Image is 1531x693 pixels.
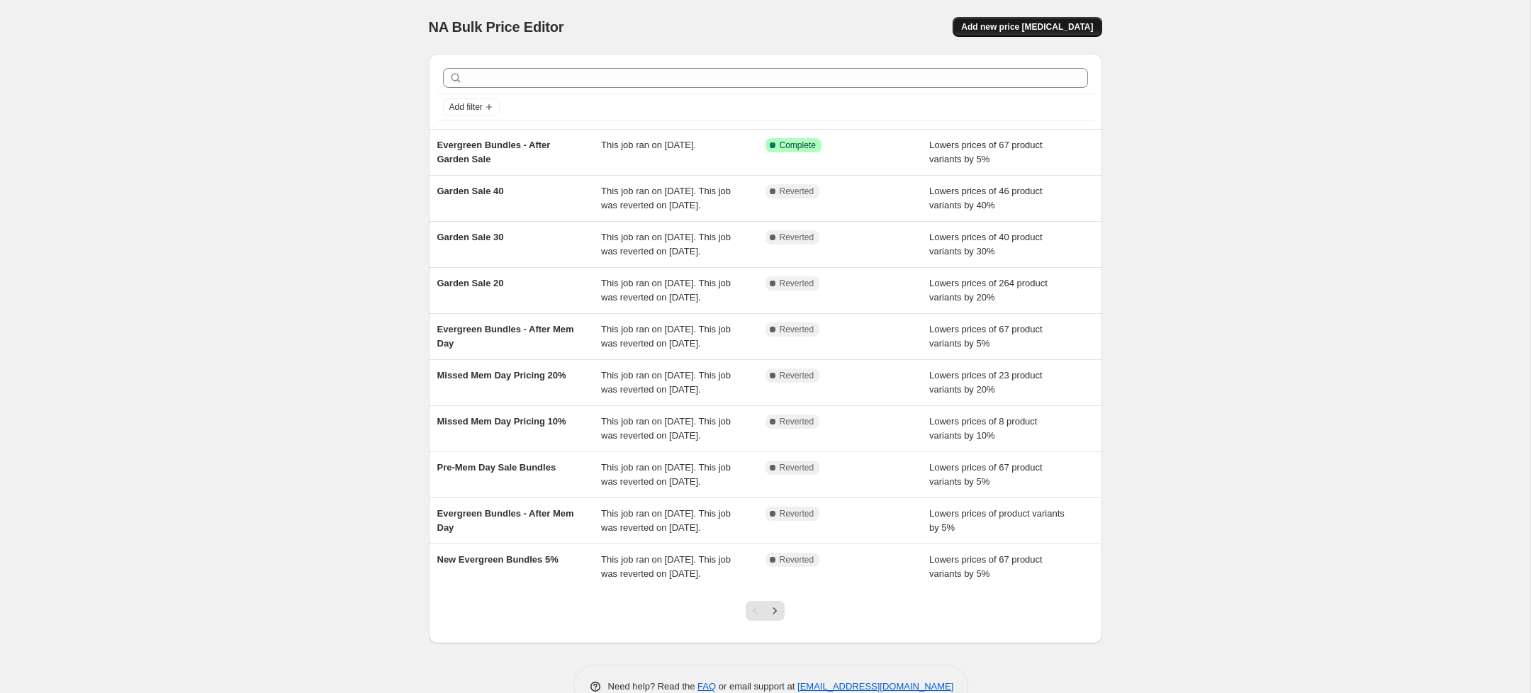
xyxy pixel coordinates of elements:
[601,232,731,257] span: This job ran on [DATE]. This job was reverted on [DATE].
[601,416,731,441] span: This job ran on [DATE]. This job was reverted on [DATE].
[601,324,731,349] span: This job ran on [DATE]. This job was reverted on [DATE].
[780,462,814,473] span: Reverted
[797,681,953,692] a: [EMAIL_ADDRESS][DOMAIN_NAME]
[437,370,566,381] span: Missed Mem Day Pricing 20%
[437,324,574,349] span: Evergreen Bundles - After Mem Day
[929,508,1065,533] span: Lowers prices of product variants by 5%
[443,98,500,115] button: Add filter
[929,324,1043,349] span: Lowers prices of 67 product variants by 5%
[601,462,731,487] span: This job ran on [DATE]. This job was reverted on [DATE].
[780,416,814,427] span: Reverted
[780,508,814,519] span: Reverted
[929,278,1048,303] span: Lowers prices of 264 product variants by 20%
[780,186,814,197] span: Reverted
[929,370,1043,395] span: Lowers prices of 23 product variants by 20%
[437,416,566,427] span: Missed Mem Day Pricing 10%
[429,19,564,35] span: NA Bulk Price Editor
[437,140,551,164] span: Evergreen Bundles - After Garden Sale
[601,140,696,150] span: This job ran on [DATE].
[437,186,504,196] span: Garden Sale 40
[437,278,504,288] span: Garden Sale 20
[601,554,731,579] span: This job ran on [DATE]. This job was reverted on [DATE].
[601,278,731,303] span: This job ran on [DATE]. This job was reverted on [DATE].
[437,232,504,242] span: Garden Sale 30
[929,462,1043,487] span: Lowers prices of 67 product variants by 5%
[608,681,698,692] span: Need help? Read the
[929,186,1043,210] span: Lowers prices of 46 product variants by 40%
[780,554,814,565] span: Reverted
[601,508,731,533] span: This job ran on [DATE]. This job was reverted on [DATE].
[437,508,574,533] span: Evergreen Bundles - After Mem Day
[765,601,785,621] button: Next
[929,554,1043,579] span: Lowers prices of 67 product variants by 5%
[697,681,716,692] a: FAQ
[780,370,814,381] span: Reverted
[716,681,797,692] span: or email support at
[437,554,559,565] span: New Evergreen Bundles 5%
[601,186,731,210] span: This job ran on [DATE]. This job was reverted on [DATE].
[437,462,556,473] span: Pre-Mem Day Sale Bundles
[449,101,483,113] span: Add filter
[929,416,1037,441] span: Lowers prices of 8 product variants by 10%
[780,324,814,335] span: Reverted
[929,232,1043,257] span: Lowers prices of 40 product variants by 30%
[929,140,1043,164] span: Lowers prices of 67 product variants by 5%
[746,601,785,621] nav: Pagination
[953,17,1101,37] button: Add new price [MEDICAL_DATA]
[780,232,814,243] span: Reverted
[780,140,816,151] span: Complete
[780,278,814,289] span: Reverted
[961,21,1093,33] span: Add new price [MEDICAL_DATA]
[601,370,731,395] span: This job ran on [DATE]. This job was reverted on [DATE].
